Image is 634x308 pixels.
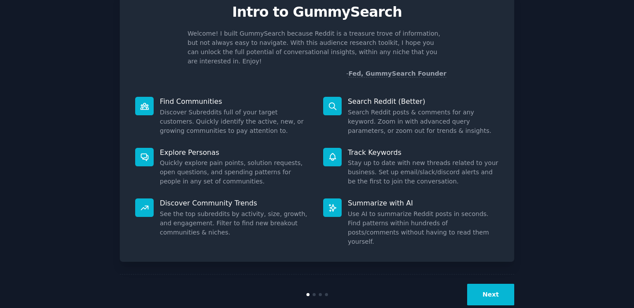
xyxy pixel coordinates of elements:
[348,70,446,77] a: Fed, GummySearch Founder
[467,284,514,305] button: Next
[348,209,499,246] dd: Use AI to summarize Reddit posts in seconds. Find patterns within hundreds of posts/comments with...
[188,29,446,66] p: Welcome! I built GummySearch because Reddit is a treasure trove of information, but not always ea...
[348,198,499,208] p: Summarize with AI
[346,69,446,78] div: -
[348,97,499,106] p: Search Reddit (Better)
[160,198,311,208] p: Discover Community Trends
[160,148,311,157] p: Explore Personas
[160,97,311,106] p: Find Communities
[160,108,311,136] dd: Discover Subreddits full of your target customers. Quickly identify the active, new, or growing c...
[348,158,499,186] dd: Stay up to date with new threads related to your business. Set up email/slack/discord alerts and ...
[160,209,311,237] dd: See the top subreddits by activity, size, growth, and engagement. Filter to find new breakout com...
[348,148,499,157] p: Track Keywords
[160,158,311,186] dd: Quickly explore pain points, solution requests, open questions, and spending patterns for people ...
[348,108,499,136] dd: Search Reddit posts & comments for any keyword. Zoom in with advanced query parameters, or zoom o...
[129,4,505,20] p: Intro to GummySearch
